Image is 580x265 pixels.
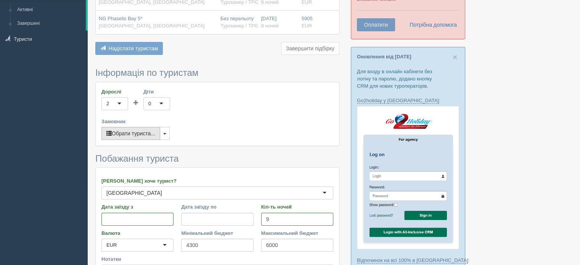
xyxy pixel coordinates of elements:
[101,255,333,263] label: Нотатки
[302,23,312,29] span: EUR
[261,203,333,210] label: Кіл-ть ночей
[101,203,174,210] label: Дата заїзду з
[14,17,86,31] a: Завершені
[357,18,395,31] button: Оплатити
[261,15,295,29] div: [DATE]
[453,53,457,61] button: Close
[106,189,162,197] div: [GEOGRAPHIC_DATA]
[101,177,333,185] label: [PERSON_NAME] хоче турист?
[357,257,468,263] a: Відпочинок на всі 100% в [GEOGRAPHIC_DATA]
[261,23,278,29] span: 9 ночей
[220,15,255,29] div: Без перельоту
[357,54,411,59] a: Оновлення від [DATE]
[101,230,174,237] label: Валюта
[357,97,459,104] p: :
[357,98,439,104] a: Go2holiday у [GEOGRAPHIC_DATA]
[261,213,333,226] input: 7-10 або 7,10,14
[181,230,253,237] label: Мінімальний бюджет
[109,45,158,51] span: Надіслати туристам
[14,3,86,17] a: Активні
[101,127,160,140] button: Обрати туриста...
[99,23,205,29] span: [GEOGRAPHIC_DATA], [GEOGRAPHIC_DATA]
[302,16,313,21] span: 5905
[405,18,457,31] a: Потрібна допомога
[148,100,151,108] div: 0
[357,68,459,90] p: Для входу в онлайн кабінети без логіну та паролю, додано кнопку CRM для нових туроператорів.
[106,100,109,108] div: 2
[101,88,128,95] label: Дорослі
[357,106,459,249] img: go2holiday-login-via-crm-for-travel-agents.png
[95,153,179,164] span: Побажання туриста
[181,203,253,210] label: Дата заїзду по
[357,257,459,264] p: :
[101,118,333,125] label: Замовник
[95,68,339,78] h3: Інформація по туристам
[281,42,339,55] button: Завершити підбірку
[220,23,259,29] span: Турсканер / TPG
[261,230,333,237] label: Максимальний бюджет
[453,53,457,61] span: ×
[106,241,117,249] div: EUR
[95,42,163,55] button: Надіслати туристам
[99,16,142,21] span: NG Phaselis Bay 5*
[143,88,170,95] label: Діти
